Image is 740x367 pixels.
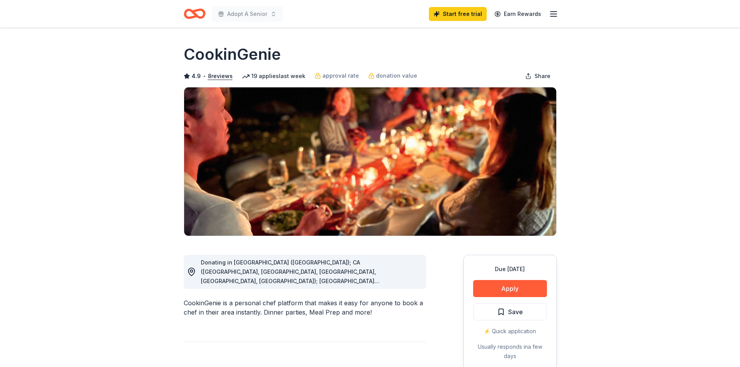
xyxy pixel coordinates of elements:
[322,71,359,80] span: approval rate
[473,327,547,336] div: ⚡️ Quick application
[242,71,305,81] div: 19 applies last week
[315,71,359,80] a: approval rate
[473,303,547,320] button: Save
[376,71,417,80] span: donation value
[184,87,556,236] img: Image for CookinGenie
[368,71,417,80] a: donation value
[203,73,205,79] span: •
[473,264,547,274] div: Due [DATE]
[473,342,547,361] div: Usually responds in a few days
[184,43,281,65] h1: CookinGenie
[184,298,426,317] div: CookinGenie is a personal chef platform that makes it easy for anyone to book a chef in their are...
[519,68,557,84] button: Share
[212,6,283,22] button: Adopt A Senior
[535,71,550,81] span: Share
[508,307,523,317] span: Save
[192,71,201,81] span: 4.9
[429,7,487,21] a: Start free trial
[490,7,546,21] a: Earn Rewards
[184,5,205,23] a: Home
[473,280,547,297] button: Apply
[208,71,233,81] button: 8reviews
[227,9,267,19] span: Adopt A Senior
